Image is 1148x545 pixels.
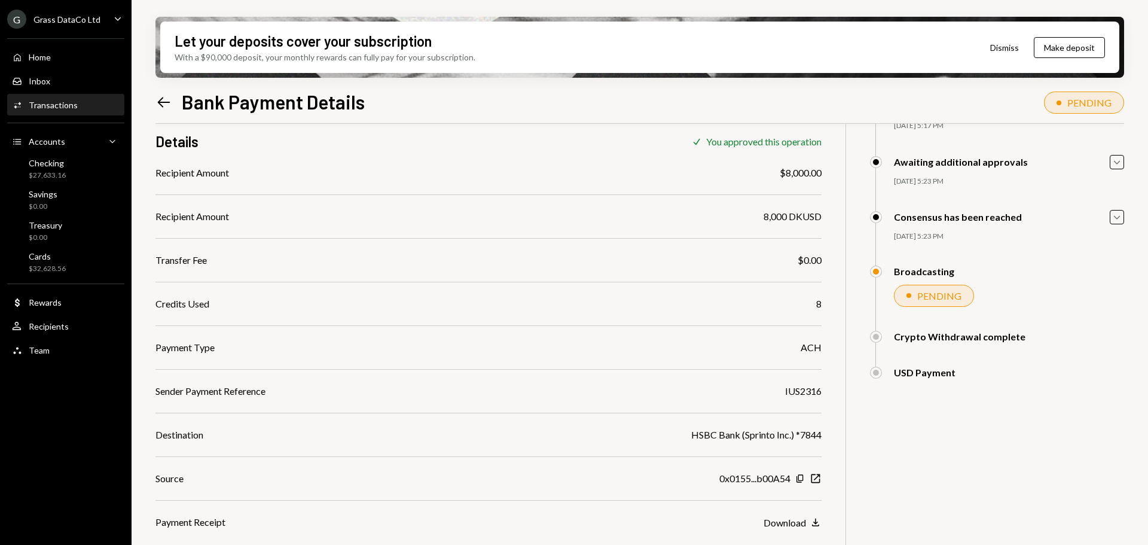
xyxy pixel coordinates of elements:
div: PENDING [1067,97,1112,108]
a: Cards$32,628.56 [7,248,124,276]
button: Make deposit [1034,37,1105,58]
div: Payment Receipt [155,515,225,529]
div: $0.00 [29,202,57,212]
div: ACH [801,340,822,355]
div: USD Payment [894,367,955,378]
a: Inbox [7,70,124,92]
div: PENDING [917,290,961,302]
a: Savings$0.00 [7,185,124,214]
div: Payment Type [155,340,215,355]
div: Cards [29,251,66,261]
div: Transactions [29,100,78,110]
div: Grass DataCo Ltd [33,14,100,25]
div: 0x0155...b00A54 [719,471,790,486]
div: Accounts [29,136,65,147]
div: G [7,10,26,29]
div: [DATE] 5:17 PM [894,121,1124,131]
div: Transfer Fee [155,253,207,267]
div: Rewards [29,297,62,307]
div: $8,000.00 [780,166,822,180]
div: Crypto Withdrawal complete [894,331,1025,342]
div: Team [29,345,50,355]
div: Awaiting additional approvals [894,156,1028,168]
div: Treasury [29,220,62,230]
h3: Details [155,132,199,151]
div: Source [155,471,184,486]
div: 8,000 DKUSD [764,209,822,224]
div: Sender Payment Reference [155,384,265,398]
div: Savings [29,189,57,199]
div: With a $90,000 deposit, your monthly rewards can fully pay for your subscription. [175,51,475,63]
button: Dismiss [975,34,1034,62]
div: $0.00 [798,253,822,267]
a: Treasury$0.00 [7,217,124,245]
div: Recipient Amount [155,166,229,180]
div: $32,628.56 [29,264,66,274]
div: Broadcasting [894,266,954,277]
div: You approved this operation [706,136,822,147]
div: Credits Used [155,297,209,311]
div: Consensus has been reached [894,211,1022,223]
div: Destination [155,428,203,442]
a: Team [7,339,124,361]
div: [DATE] 5:23 PM [894,176,1124,187]
a: Checking$27,633.16 [7,154,124,183]
div: [DATE] 5:23 PM [894,232,1124,242]
a: Transactions [7,94,124,115]
div: Checking [29,158,66,168]
a: Home [7,46,124,68]
h1: Bank Payment Details [182,90,365,114]
div: Download [764,517,806,528]
a: Accounts [7,130,124,152]
div: IUS2316 [785,384,822,398]
a: Rewards [7,291,124,313]
div: Inbox [29,76,50,86]
a: Recipients [7,315,124,337]
div: $0.00 [29,233,62,243]
button: Download [764,516,822,529]
div: Home [29,52,51,62]
div: Let your deposits cover your subscription [175,31,432,51]
div: HSBC Bank (Sprinto Inc.) *7844 [691,428,822,442]
div: $27,633.16 [29,170,66,181]
div: Recipients [29,321,69,331]
div: 8 [816,297,822,311]
div: Recipient Amount [155,209,229,224]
